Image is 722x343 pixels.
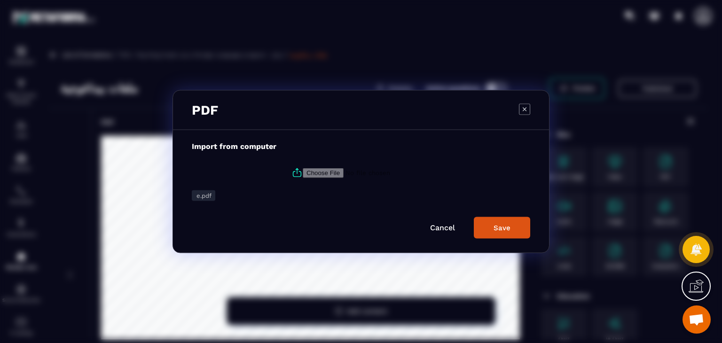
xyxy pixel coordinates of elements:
label: Import from computer [192,142,276,151]
button: Save [474,217,530,239]
span: e.pdf [196,192,212,199]
div: Save [494,224,510,232]
a: Cancel [430,223,455,232]
h3: PDF [192,102,218,118]
div: Open chat [683,305,711,334]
